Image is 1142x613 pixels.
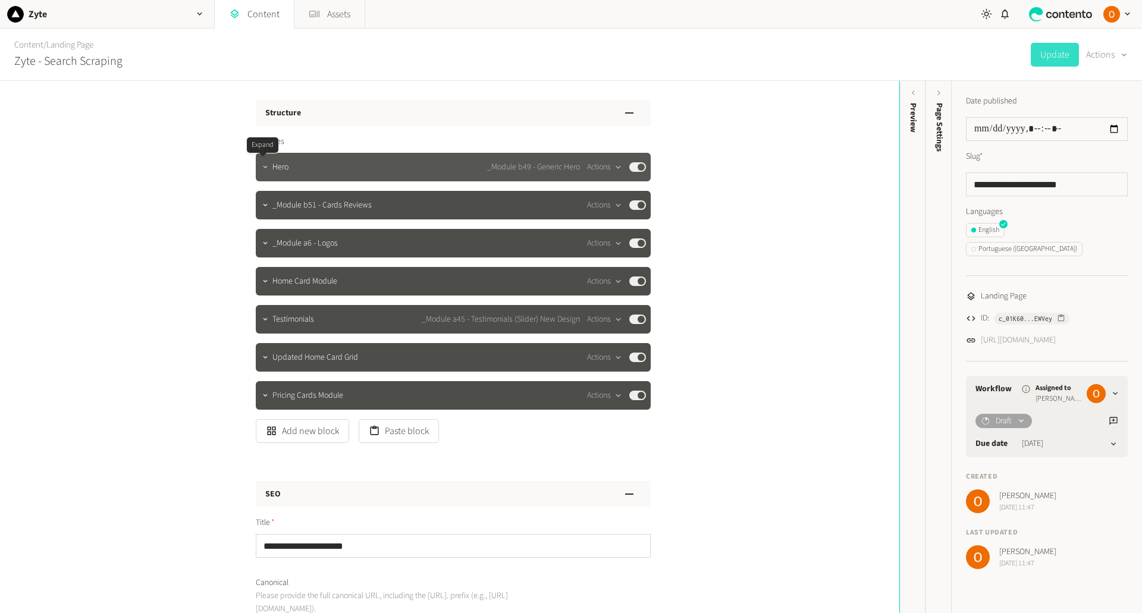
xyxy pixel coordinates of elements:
h4: Last updated [966,527,1128,538]
div: English [971,225,999,235]
h2: Zyte [29,7,47,21]
span: Canonical [256,577,288,589]
img: Ozren Buric [1087,384,1106,403]
a: Content [14,39,43,51]
button: Actions [1086,43,1128,67]
label: Slug [966,150,983,163]
img: Ozren Buric [966,489,990,513]
button: Actions [587,274,622,288]
button: Actions [587,350,622,364]
div: Preview [907,103,920,133]
span: [DATE] 11:47 [999,558,1056,569]
button: English [966,223,1005,237]
span: [DATE] 11:47 [999,502,1056,513]
span: Title [256,517,275,529]
span: [PERSON_NAME] [999,546,1056,558]
div: Expand [247,137,278,153]
span: Landing Page [981,290,1027,303]
button: Actions [587,160,622,174]
span: [PERSON_NAME] [1036,394,1082,404]
span: Pricing Cards Module [272,389,343,402]
button: Actions [587,236,622,250]
h2: Zyte - Search Scraping [14,52,123,70]
div: Portuguese ([GEOGRAPHIC_DATA]) [971,244,1077,254]
label: Date published [966,95,1017,108]
button: Portuguese ([GEOGRAPHIC_DATA]) [966,242,1083,256]
button: Paste block [359,419,439,443]
img: Ozren Buric [1103,6,1120,23]
button: Actions [587,312,622,326]
label: Due date [975,438,1008,450]
img: Ozren Buric [966,545,990,569]
a: Landing Page [46,39,93,51]
button: Actions [587,388,622,403]
label: Languages [966,206,1128,218]
span: Home Card Module [272,275,337,288]
button: Actions [587,198,622,212]
span: Modules [256,136,284,148]
span: [PERSON_NAME] [999,490,1056,502]
a: Workflow [975,383,1012,395]
span: _Module a45 - Testimonials (Slider) New Design [422,313,580,326]
span: Updated Home Card Grid [272,351,358,364]
button: Draft [975,414,1032,428]
span: ID: [981,312,989,325]
button: Update [1031,43,1079,67]
span: _Module b51 - Cards Reviews [272,199,372,212]
img: Zyte [7,6,24,23]
span: / [43,39,46,51]
span: _Module a6 - Logos [272,237,338,250]
span: c_01K60...EWVey [999,313,1052,324]
a: [URL][DOMAIN_NAME] [981,334,1056,347]
button: Add new block [256,419,349,443]
span: _Module b49 - Generic Hero [487,161,580,174]
h3: Structure [265,107,301,120]
span: Hero [272,161,288,174]
span: Draft [996,415,1012,427]
span: Assigned to [1036,383,1082,394]
button: c_01K60...EWVey [994,313,1070,325]
span: Page Settings [933,103,946,152]
h4: Created [966,471,1128,482]
span: Testimonials [272,313,314,326]
time: [DATE] [1022,438,1043,450]
h3: SEO [265,488,281,501]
